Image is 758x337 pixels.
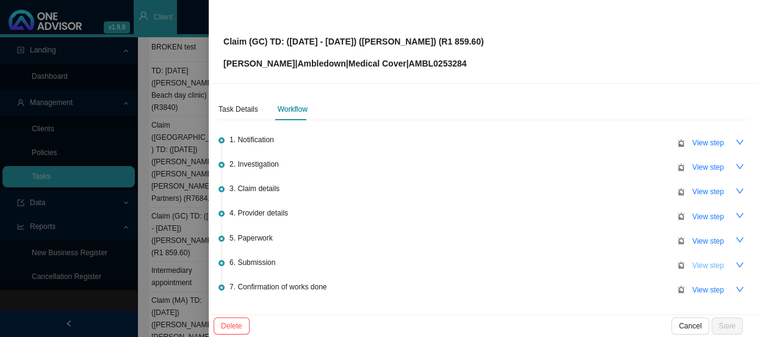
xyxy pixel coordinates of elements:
button: Cancel [671,317,709,335]
span: 1. Notification [229,134,274,146]
span: 2. Investigation [229,158,279,170]
p: [PERSON_NAME] | | | AMBL0253284 [223,57,484,70]
span: down [735,285,744,294]
span: 4. Provider details [229,207,288,219]
span: View step [692,161,724,173]
span: down [735,236,744,244]
span: 5. Paperwork [229,232,273,244]
span: Delete [221,320,242,332]
button: View step [685,208,731,225]
span: alert [677,164,685,171]
span: down [735,162,744,171]
button: View step [685,134,731,151]
span: down [735,138,744,147]
span: View step [692,137,724,149]
span: down [735,211,744,220]
button: View step [685,159,731,176]
div: Workflow [278,103,308,115]
span: View step [692,284,724,296]
span: alert [677,286,685,293]
span: Ambledown [297,59,345,68]
span: down [735,261,744,269]
span: 6. Submission [229,256,275,269]
span: View step [692,235,724,247]
span: alert [677,237,685,244]
span: down [735,187,744,195]
button: View step [685,233,731,250]
span: alert [677,212,685,220]
p: Claim (GC) TD: ([DATE] - [DATE]) ([PERSON_NAME]) (R1 859.60) [223,35,484,48]
button: Delete [214,317,250,335]
span: alert [677,139,685,147]
span: Medical Cover [348,59,406,68]
button: View step [685,257,731,274]
span: 3. Claim details [229,183,280,195]
span: View step [692,186,724,198]
span: Cancel [679,320,701,332]
div: Task Details [218,103,258,115]
button: View step [685,281,731,299]
button: Save [712,317,743,335]
span: View step [692,259,724,272]
span: alert [677,261,685,269]
span: 7. Confirmation of works done [229,281,327,293]
span: alert [677,188,685,195]
span: View step [692,211,724,223]
button: View step [685,183,731,200]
